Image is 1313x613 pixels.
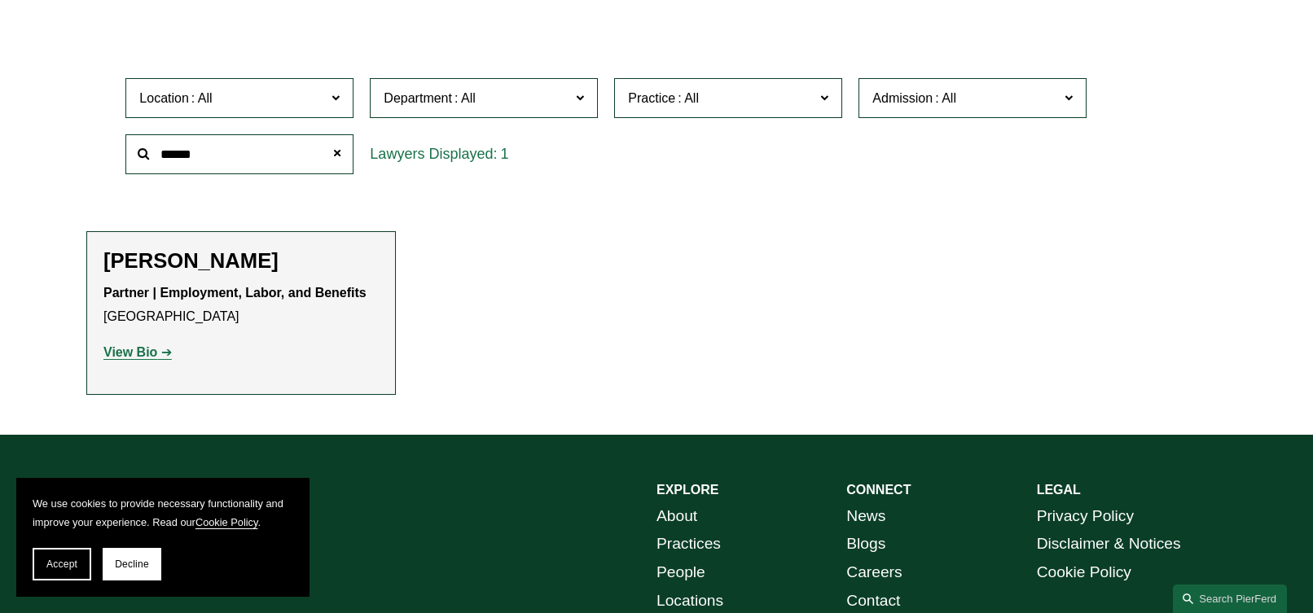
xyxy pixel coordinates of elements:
span: Accept [46,558,77,570]
a: People [656,558,705,587]
span: Department [384,91,452,105]
button: Accept [33,548,91,580]
a: Cookie Policy [1037,558,1131,587]
a: View Bio [103,345,172,359]
a: Blogs [846,530,885,558]
a: Privacy Policy [1037,502,1134,531]
a: Search this site [1173,585,1287,613]
span: Decline [115,558,149,570]
a: Disclaimer & Notices [1037,530,1181,558]
strong: LEGAL [1037,483,1081,497]
h2: [PERSON_NAME] [103,248,379,274]
strong: EXPLORE [656,483,718,497]
a: Cookie Policy [195,516,258,528]
strong: View Bio [103,345,157,359]
a: Practices [656,530,721,558]
a: Careers [846,558,902,587]
span: 1 [500,146,508,162]
span: Location [139,91,189,105]
span: Practice [628,91,675,105]
section: Cookie banner [16,478,310,597]
strong: Partner | Employment, Labor, and Benefits [103,286,367,300]
a: About [656,502,697,531]
strong: CONNECT [846,483,911,497]
a: News [846,502,885,531]
p: We use cookies to provide necessary functionality and improve your experience. Read our . [33,494,293,532]
p: [GEOGRAPHIC_DATA] [103,282,379,329]
span: Admission [872,91,933,105]
button: Decline [103,548,161,580]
